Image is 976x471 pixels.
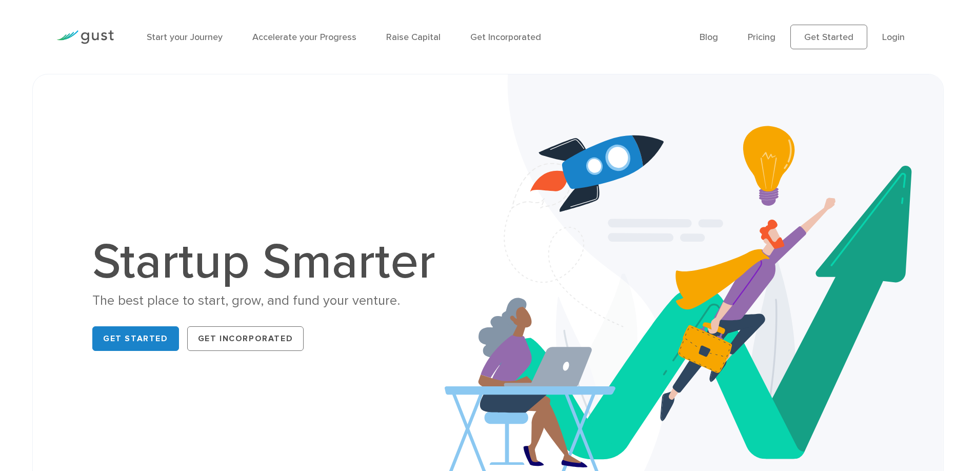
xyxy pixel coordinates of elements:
[470,32,541,43] a: Get Incorporated
[700,32,718,43] a: Blog
[147,32,223,43] a: Start your Journey
[92,326,179,351] a: Get Started
[882,32,905,43] a: Login
[252,32,356,43] a: Accelerate your Progress
[790,25,867,49] a: Get Started
[92,292,446,310] div: The best place to start, grow, and fund your venture.
[56,30,114,44] img: Gust Logo
[187,326,304,351] a: Get Incorporated
[92,238,446,287] h1: Startup Smarter
[386,32,441,43] a: Raise Capital
[748,32,775,43] a: Pricing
